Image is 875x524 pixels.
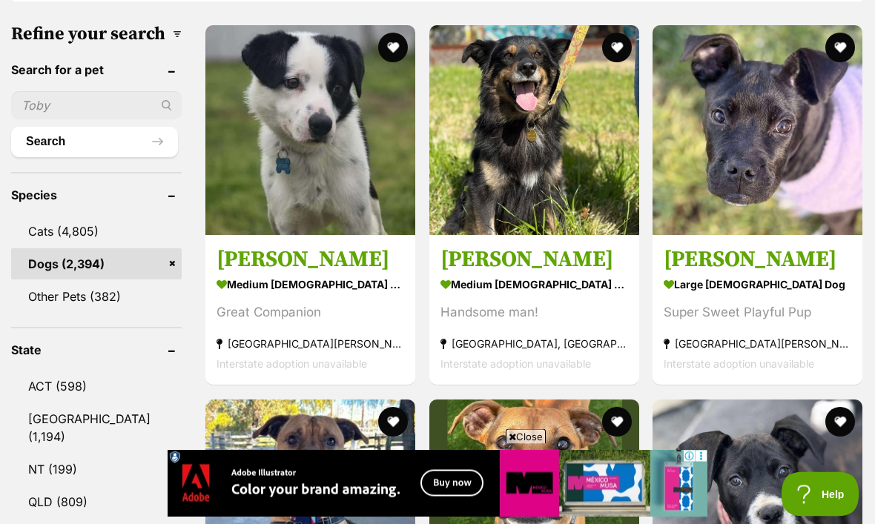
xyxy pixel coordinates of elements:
header: State [11,344,182,357]
span: Interstate adoption unavailable [440,359,591,371]
div: Handsome man! [440,304,628,324]
a: Cats (4,805) [11,216,182,248]
h3: Refine your search [11,24,182,45]
a: [PERSON_NAME] large [DEMOGRAPHIC_DATA] Dog Super Sweet Playful Pup [GEOGRAPHIC_DATA][PERSON_NAME]... [653,236,862,386]
a: [PERSON_NAME] medium [DEMOGRAPHIC_DATA] Dog Great Companion [GEOGRAPHIC_DATA][PERSON_NAME][GEOGRA... [205,236,415,386]
a: Other Pets (382) [11,282,182,313]
span: Interstate adoption unavailable [664,359,814,371]
strong: large [DEMOGRAPHIC_DATA] Dog [664,275,851,296]
strong: [GEOGRAPHIC_DATA][PERSON_NAME][GEOGRAPHIC_DATA] [664,335,851,355]
a: NT (199) [11,454,182,485]
span: Close [506,429,546,444]
h3: [PERSON_NAME] [217,247,404,275]
h3: [PERSON_NAME] [664,247,851,275]
iframe: Advertisement [168,450,707,517]
iframe: Help Scout Beacon - Open [782,472,860,517]
h3: [PERSON_NAME] [440,247,628,275]
button: favourite [601,408,631,437]
strong: [GEOGRAPHIC_DATA], [GEOGRAPHIC_DATA] [440,335,628,355]
button: favourite [825,408,855,437]
strong: medium [DEMOGRAPHIC_DATA] Dog [217,275,404,296]
img: consumer-privacy-logo.png [1,1,13,13]
strong: [GEOGRAPHIC_DATA][PERSON_NAME][GEOGRAPHIC_DATA] [217,335,404,355]
img: Axel - Border Collie Dog [205,26,415,236]
a: Dogs (2,394) [11,249,182,280]
button: favourite [601,33,631,63]
img: Bixby - Alaskan Husky x Pomeranian Dog [429,26,639,236]
strong: medium [DEMOGRAPHIC_DATA] Dog [440,275,628,296]
a: QLD (809) [11,487,182,518]
a: [GEOGRAPHIC_DATA] (1,194) [11,404,182,453]
div: Super Sweet Playful Pup [664,304,851,324]
button: favourite [378,408,408,437]
button: Search [11,127,178,157]
header: Search for a pet [11,64,182,77]
a: [PERSON_NAME] medium [DEMOGRAPHIC_DATA] Dog Handsome man! [GEOGRAPHIC_DATA], [GEOGRAPHIC_DATA] In... [429,236,639,386]
span: Interstate adoption unavailable [217,359,367,371]
input: Toby [11,92,182,120]
button: favourite [825,33,855,63]
img: Marty - Bullmastiff x Boxer Dog [653,26,862,236]
button: favourite [378,33,408,63]
a: ACT (598) [11,371,182,402]
div: Great Companion [217,304,404,324]
header: Species [11,189,182,202]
